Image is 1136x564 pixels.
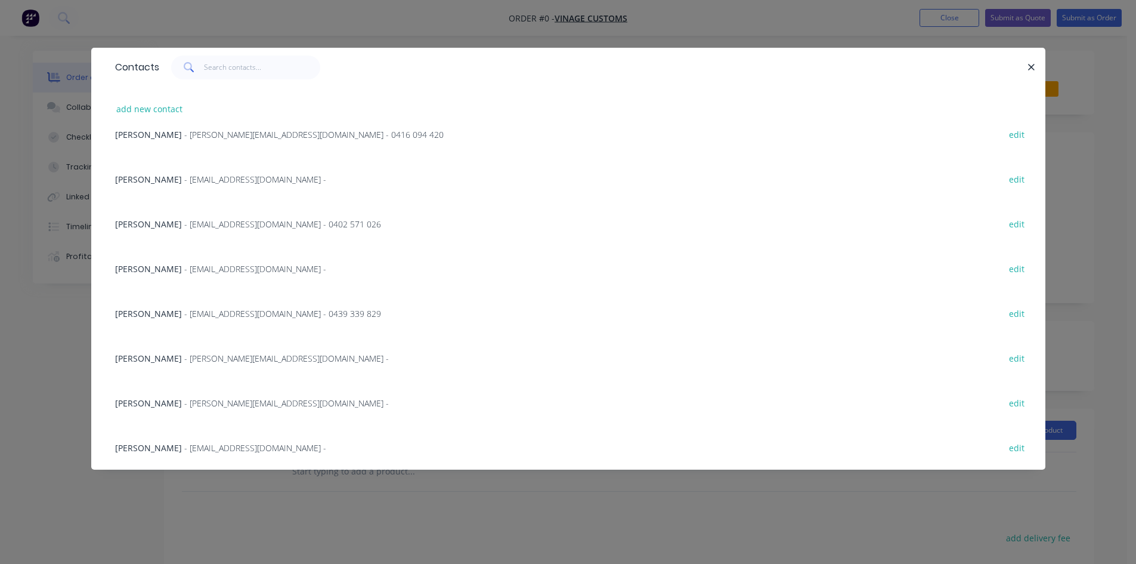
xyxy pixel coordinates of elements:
[184,308,381,319] span: - [EMAIL_ADDRESS][DOMAIN_NAME] - 0439 339 829
[1003,126,1031,142] button: edit
[115,174,182,185] span: [PERSON_NAME]
[184,263,326,275] span: - [EMAIL_ADDRESS][DOMAIN_NAME] -
[115,218,182,230] span: [PERSON_NAME]
[115,129,182,140] span: [PERSON_NAME]
[1003,305,1031,321] button: edit
[115,353,182,364] span: [PERSON_NAME]
[184,129,444,140] span: - [PERSON_NAME][EMAIL_ADDRESS][DOMAIN_NAME] - 0416 094 420
[109,48,159,87] div: Contacts
[204,56,320,79] input: Search contacts...
[184,353,389,364] span: - [PERSON_NAME][EMAIL_ADDRESS][DOMAIN_NAME] -
[115,263,182,275] span: [PERSON_NAME]
[1003,171,1031,187] button: edit
[184,174,326,185] span: - [EMAIL_ADDRESS][DOMAIN_NAME] -
[184,397,389,409] span: - [PERSON_NAME][EMAIL_ADDRESS][DOMAIN_NAME] -
[184,442,326,454] span: - [EMAIL_ADDRESS][DOMAIN_NAME] -
[110,101,189,117] button: add new contact
[115,397,182,409] span: [PERSON_NAME]
[1003,395,1031,411] button: edit
[1003,350,1031,366] button: edit
[115,442,182,454] span: [PERSON_NAME]
[115,308,182,319] span: [PERSON_NAME]
[1003,260,1031,276] button: edit
[184,218,381,230] span: - [EMAIL_ADDRESS][DOMAIN_NAME] - 0402 571 026
[1003,215,1031,232] button: edit
[1003,439,1031,455] button: edit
